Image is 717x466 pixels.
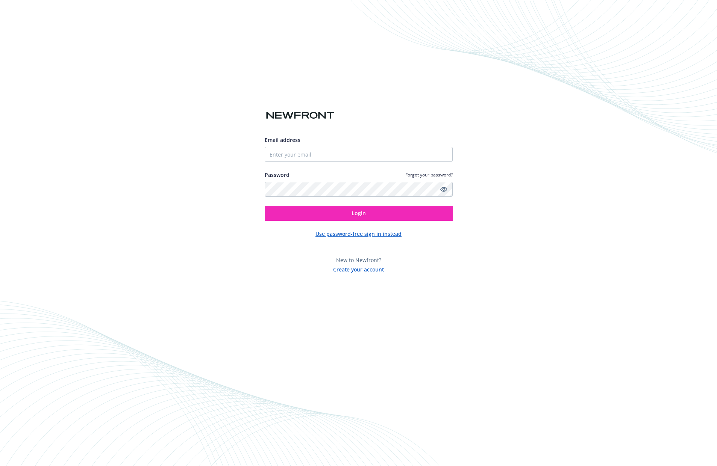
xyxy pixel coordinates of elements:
[315,230,402,238] button: Use password-free sign in instead
[439,185,448,194] a: Show password
[265,182,453,197] input: Enter your password
[265,171,290,179] label: Password
[265,109,336,122] img: Newfront logo
[405,172,453,178] a: Forgot your password?
[336,256,381,264] span: New to Newfront?
[265,147,453,162] input: Enter your email
[333,264,384,273] button: Create your account
[265,136,300,143] span: Email address
[265,206,453,221] button: Login
[352,210,366,217] span: Login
